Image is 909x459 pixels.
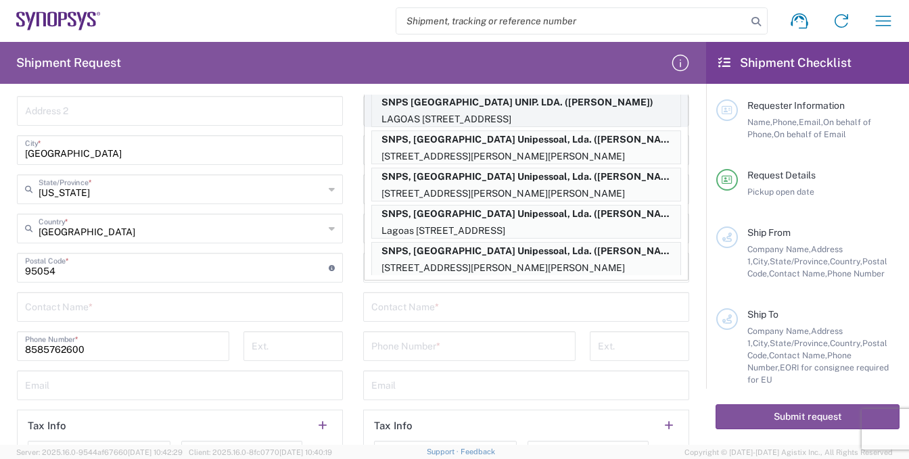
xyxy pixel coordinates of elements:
[28,419,66,433] h2: Tax Info
[716,404,900,429] button: Submit request
[747,100,845,111] span: Requester Information
[747,170,816,180] span: Request Details
[830,256,862,266] span: Country,
[753,256,770,266] span: City,
[128,448,183,456] span: [DATE] 10:42:29
[770,338,830,348] span: State/Province,
[372,111,680,128] p: LAGOAS [STREET_ADDRESS]
[372,222,680,239] p: Lagoas [STREET_ADDRESS]
[372,168,680,185] p: SNPS, Portugal Unipessoal, Lda. (DAVIDE PEREIRA), davide.pereira@synopsys.com
[372,148,680,165] p: [STREET_ADDRESS][PERSON_NAME][PERSON_NAME]
[374,419,413,433] h2: Tax Info
[774,129,846,139] span: On behalf of Email
[372,260,680,276] p: [STREET_ADDRESS][PERSON_NAME][PERSON_NAME]
[772,117,799,127] span: Phone,
[684,446,893,458] span: Copyright © [DATE]-[DATE] Agistix Inc., All Rights Reserved
[16,448,183,456] span: Server: 2025.16.0-9544af67660
[747,227,791,238] span: Ship From
[770,256,830,266] span: State/Province,
[372,243,680,260] p: SNPS, Portugal Unipessoal, Lda. (Tiago Magalhaes), tmagalha@synopsys.com
[372,94,680,111] p: SNPS PORTUGAL UNIP. LDA. (PEDRO PINTO)
[461,448,495,456] a: Feedback
[718,55,852,71] h2: Shipment Checklist
[372,206,680,222] p: SNPS, Portugal Unipessoal, Lda. (Tiago Inocencio)
[279,448,332,456] span: [DATE] 10:40:19
[827,268,885,279] span: Phone Number
[16,55,121,71] h2: Shipment Request
[747,187,814,197] span: Pickup open date
[372,185,680,202] p: [STREET_ADDRESS][PERSON_NAME][PERSON_NAME]
[769,350,827,360] span: Contact Name,
[747,362,889,385] span: EORI for consignee required for EU
[747,309,778,320] span: Ship To
[747,244,811,254] span: Company Name,
[747,117,772,127] span: Name,
[189,448,332,456] span: Client: 2025.16.0-8fc0770
[427,448,461,456] a: Support
[799,117,823,127] span: Email,
[753,338,770,348] span: City,
[396,8,747,34] input: Shipment, tracking or reference number
[830,338,862,348] span: Country,
[372,131,680,148] p: SNPS, Portugal Unipessoal, Lda. (DAVIDE PEREIRA), davide.pereira@synopsys.com
[769,268,827,279] span: Contact Name,
[747,326,811,336] span: Company Name,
